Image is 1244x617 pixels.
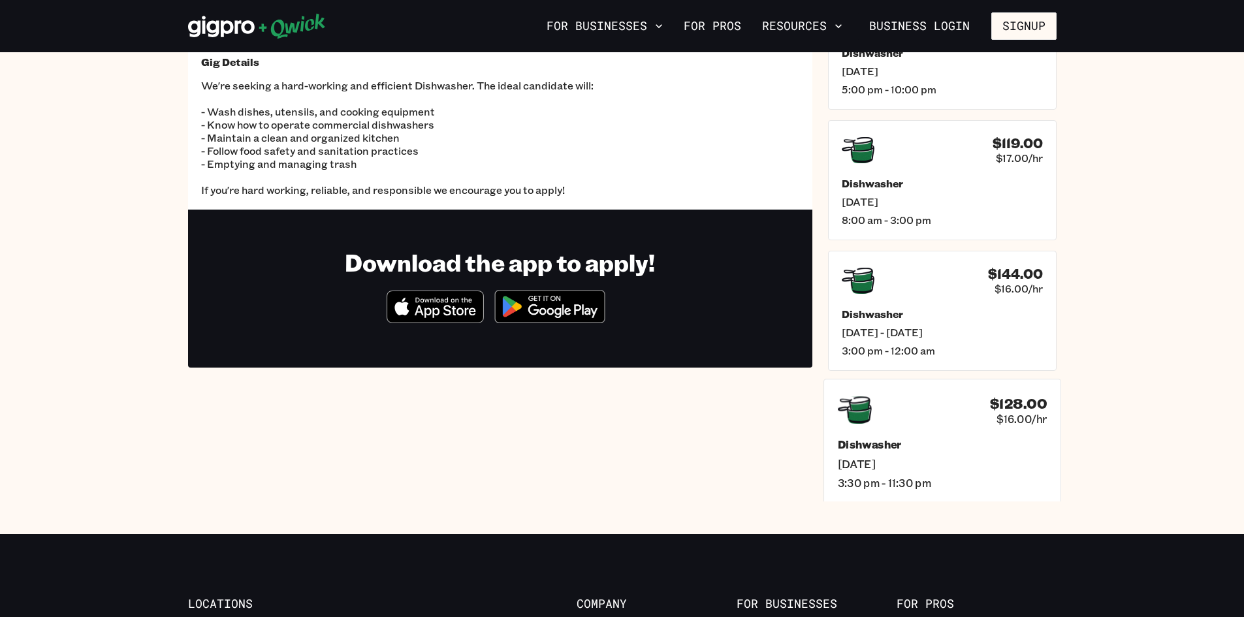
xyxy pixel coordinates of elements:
[201,79,799,197] p: We're seeking a hard-working and efficient Dishwasher. The ideal candidate will: - Wash dishes, u...
[737,597,897,611] span: For Businesses
[858,12,981,40] a: Business Login
[345,247,655,277] h1: Download the app to apply!
[996,151,1043,165] span: $17.00/hr
[842,65,1043,78] span: [DATE]
[993,135,1043,151] h4: $119.00
[577,597,737,611] span: Company
[991,12,1057,40] button: Signup
[837,476,1046,490] span: 3:30 pm - 11:30 pm
[837,456,1046,470] span: [DATE]
[837,437,1046,451] h5: Dishwasher
[828,120,1057,240] a: $119.00$17.00/hrDishwasher[DATE]8:00 am - 3:00 pm
[486,282,613,331] img: Get it on Google Play
[842,326,1043,339] span: [DATE] - [DATE]
[188,597,348,611] span: Locations
[387,312,485,326] a: Download on the App Store
[995,282,1043,295] span: $16.00/hr
[988,266,1043,282] h4: $144.00
[823,379,1061,503] a: $128.00$16.00/hrDishwasher[DATE]3:30 pm - 11:30 pm
[678,15,746,37] a: For Pros
[989,394,1046,411] h4: $128.00
[842,344,1043,357] span: 3:00 pm - 12:00 am
[757,15,848,37] button: Resources
[842,46,1043,59] h5: Dishwasher
[842,83,1043,96] span: 5:00 pm - 10:00 pm
[897,597,1057,611] span: For Pros
[201,55,799,69] h5: Gig Details
[541,15,668,37] button: For Businesses
[828,251,1057,371] a: $144.00$16.00/hrDishwasher[DATE] - [DATE]3:00 pm - 12:00 am
[842,195,1043,208] span: [DATE]
[997,411,1047,425] span: $16.00/hr
[842,308,1043,321] h5: Dishwasher
[842,214,1043,227] span: 8:00 am - 3:00 pm
[842,177,1043,190] h5: Dishwasher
